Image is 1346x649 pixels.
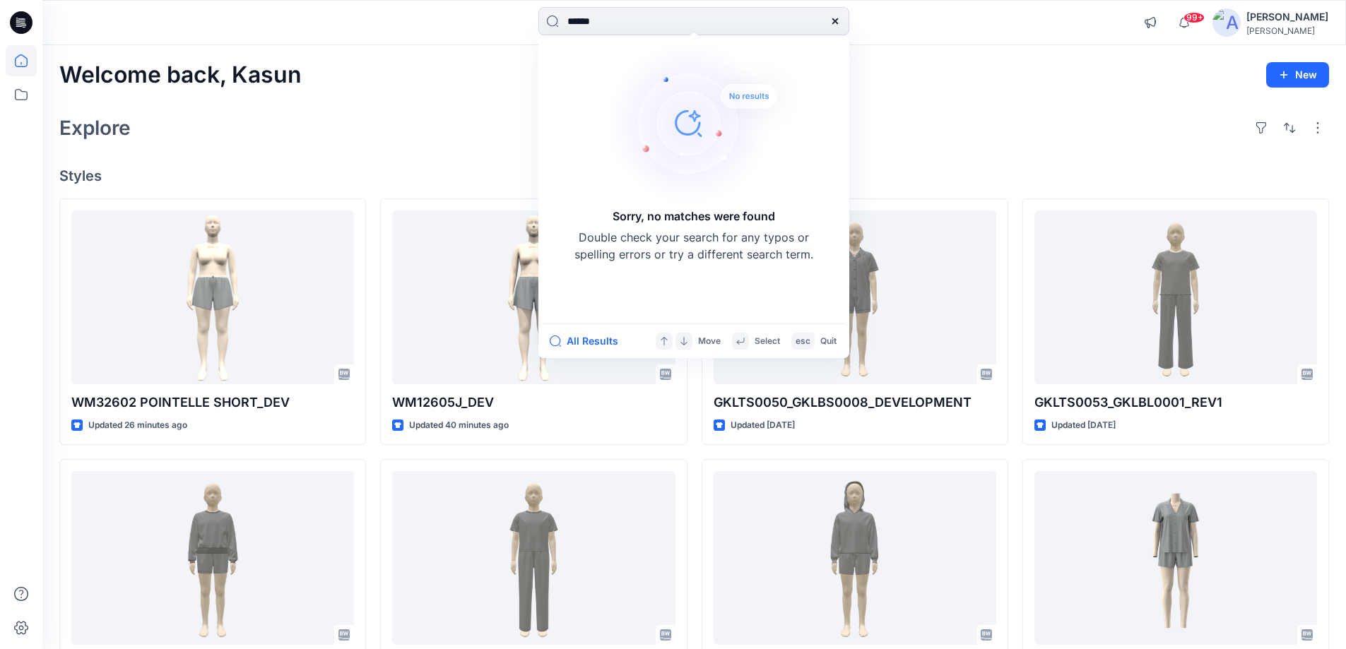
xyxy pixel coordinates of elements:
p: WM12605J_DEV [392,393,675,412]
a: GKL_TL_0079_WPGKL_BS_0007_WP REV1 [714,471,996,645]
button: New [1266,62,1329,88]
a: GKLTS0053_GKLBL0001_REV1 [1034,210,1317,385]
h2: Welcome back, Kasun [59,62,302,88]
p: GKLTS0053_GKLBL0001_REV1 [1034,393,1317,412]
a: WM12605J_DEV [392,210,675,385]
p: Updated [DATE] [731,418,795,433]
p: WM32602 POINTELLE SHORT_DEV [71,393,354,412]
span: 99+ [1183,12,1205,23]
a: GKLTS0050_GKLBS0008_DEVELOPMENT [714,210,996,385]
p: Updated 40 minutes ago [409,418,509,433]
div: [PERSON_NAME] [1246,25,1328,36]
p: Move [698,334,721,349]
p: esc [796,334,810,349]
img: Sorry, no matches were found [606,38,804,208]
p: GKLTS0050_GKLBS0008_DEVELOPMENT [714,393,996,412]
h2: Explore [59,117,131,139]
a: WM32602 POINTELLE SHORT_DEV [71,210,354,385]
p: Quit [820,334,837,349]
a: GKLTS0051__GKLBL0025_DEV_REV1 [392,471,675,645]
div: [PERSON_NAME] [1246,8,1328,25]
h5: Sorry, no matches were found [613,208,775,225]
h4: Styles [59,167,1329,184]
p: Double check your search for any typos or spelling errors or try a different search term. [574,229,814,263]
p: Updated 26 minutes ago [88,418,187,433]
a: GKL_TL_0063_WP+GKL_BL_0001_WP_DEV_REV1 [71,471,354,645]
p: Select [755,334,780,349]
a: GRP 00106-NOTCH COLLAR SHORTY SET_REV1 [1034,471,1317,645]
img: avatar [1212,8,1241,37]
p: Updated [DATE] [1051,418,1116,433]
button: All Results [550,333,627,350]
